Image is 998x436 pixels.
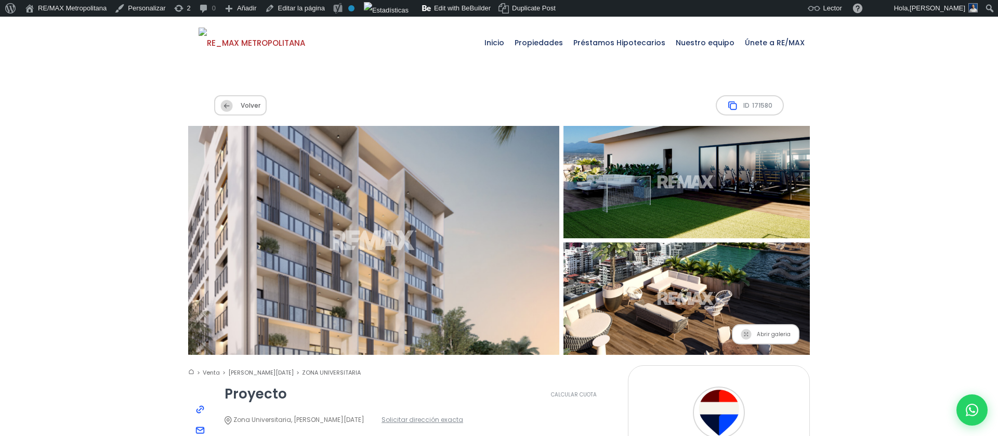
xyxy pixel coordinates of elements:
[225,416,232,424] img: Icono de dirección
[195,425,205,435] img: Compartir por correo
[671,27,740,58] span: Nuestro equipo
[551,121,822,245] img: Proyecto en Zona Universitaria
[741,329,752,340] img: Abrir galeria
[716,95,784,116] span: ID
[192,402,208,417] span: Copiar enlace
[220,100,233,112] img: Volver
[225,387,287,401] h1: Proyecto
[203,368,226,377] a: Venta
[169,114,578,366] img: Proyecto en Zona Universitaria
[551,237,822,361] img: Proyecto en Zona Universitaria
[199,28,305,59] img: RE_MAX METROPOLITANA
[509,17,568,69] a: Propiedades
[732,324,799,344] span: Abrir galeria
[740,27,810,58] span: Únete a RE/MAX
[199,17,305,69] a: RE/MAX Metropolitana
[348,5,354,11] div: No indexar
[568,27,671,58] span: Préstamos Hipotecarios
[727,100,738,111] img: Copy Icon
[382,413,463,426] span: Solicitar dirección exacta
[188,368,194,375] img: Inicio
[752,99,772,112] span: 171580
[740,17,810,69] a: Únete a RE/MAX
[195,404,205,415] img: Copiar Enlace
[214,95,267,116] span: Volver
[479,27,509,58] span: Inicio
[509,27,568,58] span: Propiedades
[228,368,299,377] a: [PERSON_NAME][DATE]
[535,387,612,403] a: Calcular Cuota
[671,17,740,69] a: Nuestro equipo
[568,17,671,69] a: Préstamos Hipotecarios
[225,413,364,426] span: Zona Universitaria, [PERSON_NAME][DATE]
[479,17,509,69] a: Inicio
[302,368,361,377] a: ZONA UNIVERSITARIA
[910,4,965,12] span: [PERSON_NAME]
[364,2,409,19] img: Visitas de 48 horas. Haz clic para ver más estadísticas del sitio.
